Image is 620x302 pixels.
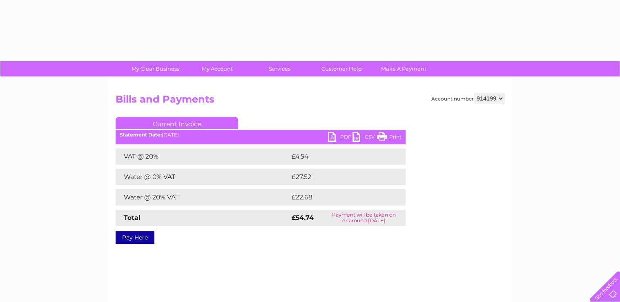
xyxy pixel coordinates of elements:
a: Make A Payment [370,61,437,76]
a: Services [246,61,313,76]
strong: £54.74 [292,214,314,221]
a: Customer Help [308,61,375,76]
div: Account number [431,94,504,103]
a: Print [377,132,401,144]
strong: Total [124,214,141,221]
td: £22.68 [290,189,389,206]
div: [DATE] [116,132,406,138]
b: Statement Date: [120,132,162,138]
h2: Bills and Payments [116,94,504,109]
td: £27.52 [290,169,388,185]
td: £4.54 [290,148,386,165]
a: Current Invoice [116,117,238,129]
td: Payment will be taken on or around [DATE] [322,210,406,226]
td: Water @ 20% VAT [116,189,290,206]
a: Pay Here [116,231,154,244]
a: My Clear Business [122,61,189,76]
td: VAT @ 20% [116,148,290,165]
a: CSV [352,132,377,144]
a: My Account [184,61,251,76]
td: Water @ 0% VAT [116,169,290,185]
a: PDF [328,132,352,144]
